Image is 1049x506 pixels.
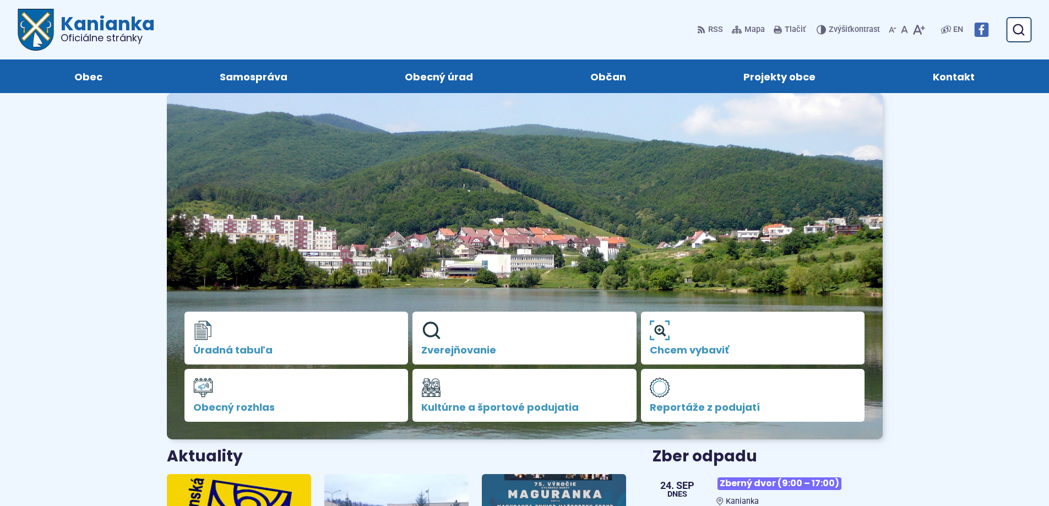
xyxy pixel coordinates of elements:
span: Obecný rozhlas [193,402,400,413]
span: EN [953,23,963,36]
a: Zverejňovanie [412,312,637,364]
span: Úradná tabuľa [193,345,400,356]
button: Zvýšiťkontrast [817,18,882,41]
button: Nastaviť pôvodnú veľkosť písma [899,18,910,41]
span: Oficiálne stránky [61,33,155,43]
span: Samospráva [220,59,287,93]
span: Kanianka [726,497,759,506]
span: Obec [74,59,102,93]
span: Chcem vybaviť [650,345,856,356]
h1: Kanianka [54,14,155,43]
a: Chcem vybaviť [641,312,865,364]
a: Reportáže z podujatí [641,369,865,422]
span: Kontakt [933,59,975,93]
a: Obecný úrad [357,59,520,93]
a: Mapa [730,18,767,41]
a: Úradná tabuľa [184,312,409,364]
h3: Aktuality [167,448,243,465]
span: Reportáže z podujatí [650,402,856,413]
span: Zberný dvor (9:00 – 17:00) [718,477,841,490]
img: Prejsť na domovskú stránku [18,9,54,51]
h3: Zber odpadu [653,448,882,465]
span: Občan [590,59,626,93]
button: Tlačiť [771,18,808,41]
a: Kultúrne a športové podujatia [412,369,637,422]
a: Kontakt [885,59,1023,93]
a: EN [951,23,965,36]
a: Projekty obce [696,59,863,93]
span: kontrast [829,25,880,35]
span: Mapa [744,23,765,36]
a: Občan [543,59,674,93]
a: Logo Kanianka, prejsť na domovskú stránku. [18,9,155,51]
span: RSS [708,23,723,36]
span: Projekty obce [743,59,816,93]
a: Samospráva [172,59,335,93]
a: RSS [697,18,725,41]
span: 24. sep [660,481,694,491]
button: Zväčšiť veľkosť písma [910,18,927,41]
span: Kultúrne a športové podujatia [421,402,628,413]
span: Tlačiť [785,25,806,35]
button: Zmenšiť veľkosť písma [887,18,899,41]
span: Obecný úrad [405,59,473,93]
a: Zberný dvor (9:00 – 17:00) Kanianka 24. sep Dnes [653,473,882,506]
span: Zvýšiť [829,25,850,34]
img: Prejsť na Facebook stránku [974,23,988,37]
a: Obecný rozhlas [184,369,409,422]
span: Dnes [660,491,694,498]
span: Zverejňovanie [421,345,628,356]
a: Obec [26,59,150,93]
